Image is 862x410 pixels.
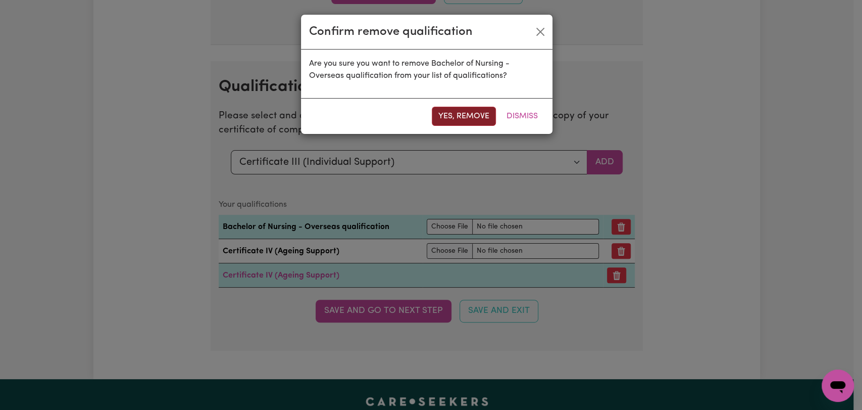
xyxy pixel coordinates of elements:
[500,107,544,126] button: Dismiss
[532,24,548,40] button: Close
[432,107,496,126] button: Yes, remove
[309,58,544,82] p: Are you sure you want to remove Bachelor of Nursing - Overseas qualification from your list of qu...
[822,370,854,402] iframe: Button to launch messaging window
[309,23,473,41] div: Confirm remove qualification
